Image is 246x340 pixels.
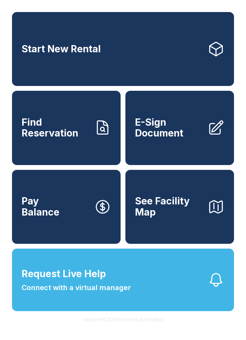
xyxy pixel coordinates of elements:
a: E-Sign Document [125,91,234,165]
span: Request Live Help [22,267,106,281]
button: See Facility Map [125,170,234,244]
button: VersionPE2CWShLHxwLdo7nhiB05 [78,311,168,328]
button: Request Live HelpConnect with a virtual manager [12,249,234,311]
a: Start New Rental [12,12,234,86]
a: PayBalance [12,170,121,244]
a: Find Reservation [12,91,121,165]
span: Connect with a virtual manager [22,282,131,293]
span: E-Sign Document [135,117,203,139]
span: Find Reservation [22,117,89,139]
span: Pay Balance [22,196,59,218]
span: See Facility Map [135,196,203,218]
span: Start New Rental [22,44,101,55]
